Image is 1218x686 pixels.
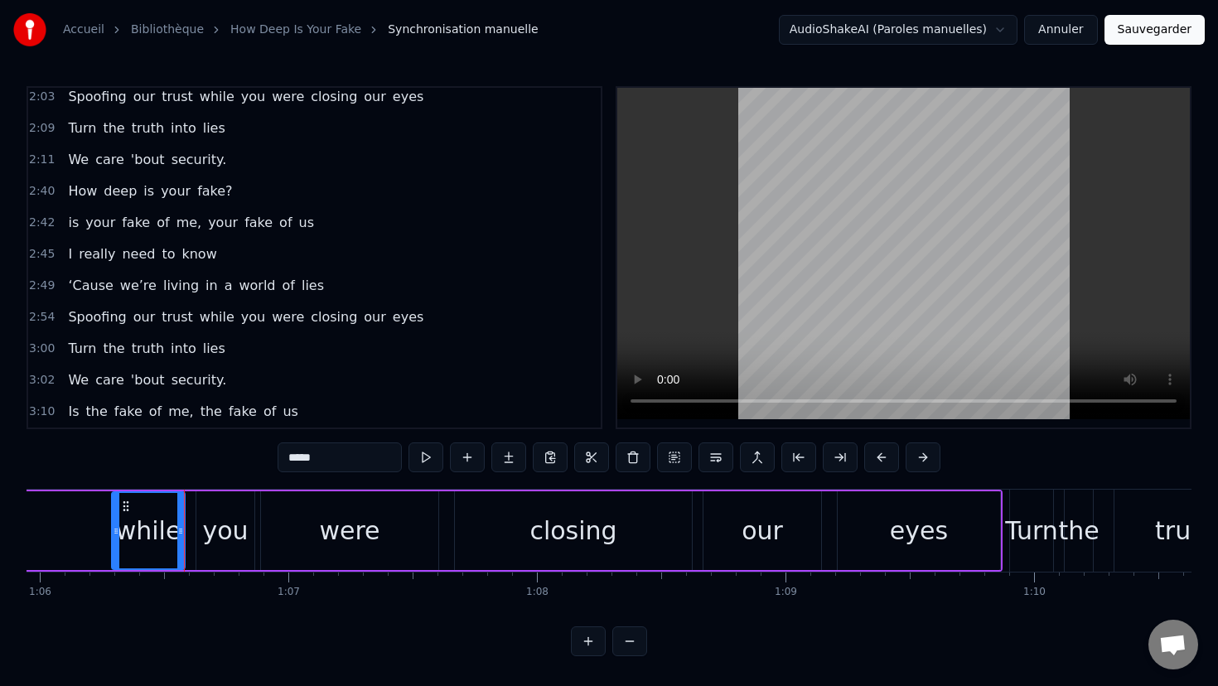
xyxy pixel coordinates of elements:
span: 2:40 [29,183,55,200]
span: trust [160,87,195,106]
span: your [206,213,239,232]
span: truth [130,118,166,138]
span: me, [175,213,204,232]
span: of [155,213,171,232]
span: you [239,307,267,326]
span: eyes [391,307,426,326]
span: ‘Cause [66,276,114,295]
div: eyes [890,512,948,549]
span: of [281,276,297,295]
a: Accueil [63,22,104,38]
span: care [94,370,126,389]
span: our [362,87,388,106]
span: security. [170,370,229,389]
span: Turn [66,339,98,358]
span: in [204,276,220,295]
span: into [169,339,198,358]
span: your [159,181,192,200]
span: world [237,276,277,295]
span: were [270,87,306,106]
div: 1:07 [278,586,300,599]
span: closing [309,87,359,106]
span: We [66,370,90,389]
a: Bibliothèque [131,22,204,38]
span: We [66,150,90,169]
span: 2:45 [29,246,55,263]
button: Annuler [1024,15,1097,45]
span: Synchronisation manuelle [388,22,539,38]
a: Ouvrir le chat [1148,620,1198,669]
div: closing [529,512,616,549]
div: 1:08 [526,586,549,599]
span: of [278,213,293,232]
span: while [198,87,236,106]
span: of [147,402,163,421]
span: Spoofing [66,87,128,106]
span: really [77,244,117,263]
div: our [742,512,783,549]
span: deep [102,181,138,200]
span: lies [201,339,227,358]
span: trust [160,307,195,326]
span: security. [170,150,229,169]
span: fake [120,213,152,232]
span: 2:09 [29,120,55,137]
span: fake [227,402,259,421]
span: our [362,307,388,326]
div: were [319,512,379,549]
div: while [116,512,181,549]
span: the [199,402,224,421]
span: the [101,118,126,138]
span: How [66,181,99,200]
span: 2:03 [29,89,55,105]
span: 3:00 [29,341,55,357]
div: 1:09 [775,586,797,599]
span: into [169,118,198,138]
div: you [202,512,248,549]
span: fake? [196,181,234,200]
span: me, [167,402,196,421]
span: living [162,276,201,295]
span: truth [130,339,166,358]
span: lies [201,118,227,138]
span: us [297,213,316,232]
span: Spoofing [66,307,128,326]
span: 'bout [129,150,167,169]
span: our [132,307,157,326]
nav: breadcrumb [63,22,539,38]
span: our [132,87,157,106]
span: is [142,181,156,200]
span: of [262,402,278,421]
span: while [198,307,236,326]
a: How Deep Is Your Fake [230,22,361,38]
span: us [281,402,299,421]
img: youka [13,13,46,46]
span: to [160,244,176,263]
span: closing [309,307,359,326]
span: Is [66,402,80,421]
span: 3:02 [29,372,55,389]
span: 2:11 [29,152,55,168]
span: we’re [118,276,158,295]
span: you [239,87,267,106]
span: the [101,339,126,358]
span: your [84,213,117,232]
span: need [120,244,157,263]
span: fake [113,402,144,421]
span: know [180,244,218,263]
span: a [223,276,234,295]
span: is [66,213,80,232]
span: 2:42 [29,215,55,231]
span: the [85,402,109,421]
div: 1:06 [29,586,51,599]
div: truth [1155,512,1216,549]
span: fake [243,213,274,232]
span: 'bout [129,370,167,389]
span: 2:49 [29,278,55,294]
span: 3:10 [29,403,55,420]
span: 2:54 [29,309,55,326]
div: Turn [1005,512,1058,549]
span: were [270,307,306,326]
span: Turn [66,118,98,138]
button: Sauvegarder [1104,15,1205,45]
